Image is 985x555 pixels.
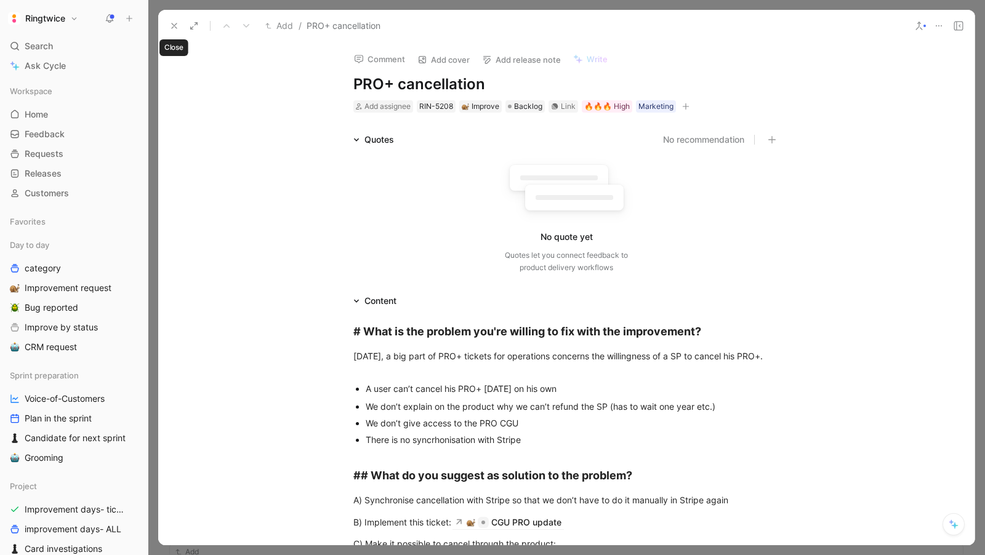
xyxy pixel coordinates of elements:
[5,105,143,124] a: Home
[10,215,46,228] span: Favorites
[25,262,61,274] span: category
[10,342,20,352] img: 🤖
[348,293,401,308] div: Content
[5,184,143,202] a: Customers
[10,283,20,293] img: 🐌
[10,303,20,313] img: 🪲
[262,18,296,33] button: Add
[364,293,396,308] div: Content
[364,132,394,147] div: Quotes
[5,318,143,337] a: Improve by status
[10,480,37,492] span: Project
[25,282,111,294] span: Improvement request
[7,281,22,295] button: 🐌
[5,500,143,519] a: Improvement days- tickets ready
[348,50,411,68] button: Comment
[5,236,143,254] div: Day to day
[5,389,143,408] a: Voice-of-Customers
[10,239,49,251] span: Day to day
[348,132,399,147] div: Quotes
[10,433,20,443] img: ♟️
[7,450,22,465] button: 🤖
[476,51,566,68] button: Add release note
[5,10,81,27] button: RingtwiceRingtwice
[25,128,65,140] span: Feedback
[8,12,20,25] img: Ringtwice
[5,259,143,277] a: category
[366,400,779,413] div: We don’t explain on the product why we can’t refund the SP (has to wait one year etc.)
[10,544,20,554] img: ♟️
[25,187,69,199] span: Customers
[5,520,143,538] a: improvement days- ALL
[25,393,105,405] span: Voice-of-Customers
[353,469,632,482] strong: ## What do you suggest as solution to the problem?
[353,349,779,375] div: [DATE], a big part of PRO+ tickets for operations concerns the willingness of a SP to cancel his ...
[5,409,143,428] a: Plan in the sprint
[541,230,593,244] div: No quote yet
[5,366,143,385] div: Sprint preparation
[459,100,502,113] div: 🐌Improve
[25,58,66,73] span: Ask Cycle
[25,167,62,180] span: Releases
[25,108,48,121] span: Home
[353,515,779,529] div: B) Implement this ticket:
[5,37,143,55] div: Search
[584,100,630,113] div: 🔥🔥🔥 High
[25,321,98,333] span: Improve by status
[25,523,121,535] span: improvement days- ALL
[5,212,143,231] div: Favorites
[366,433,779,459] div: There is no syncrhonisation with Stripe
[353,325,701,338] strong: # What is the problem you're willing to fix with the improvement?
[10,453,20,463] img: 🤖
[451,515,565,530] a: 🐌CGU PRO update
[5,298,143,317] a: 🪲Bug reported
[5,279,143,297] a: 🐌Improvement request
[299,18,302,33] span: /
[505,100,545,113] div: Backlog
[353,493,779,506] div: A) Synchronise cancellation with Stripe so that we don’t have to do it manually in Stripe again
[7,340,22,354] button: 🤖
[25,543,102,555] span: Card investigations
[663,132,744,147] button: No recommendation
[638,100,673,113] div: Marketing
[5,164,143,183] a: Releases
[412,51,475,68] button: Add cover
[5,57,143,75] a: Ask Cycle
[505,249,628,274] div: Quotes let you connect feedback to product delivery workflows
[7,431,22,445] button: ♟️
[467,518,475,527] img: 🐌
[5,477,143,495] div: Project
[5,236,143,356] div: Day to daycategory🐌Improvement request🪲Bug reportedImprove by status🤖CRM request
[491,515,561,530] div: CGU PRO update
[25,412,92,425] span: Plan in the sprint
[587,54,608,65] span: Write
[25,39,53,54] span: Search
[5,449,143,467] a: 🤖Grooming
[366,382,779,395] div: A user can’t cancel his PRO+ [DATE] on his own
[25,148,63,160] span: Requests
[5,429,143,447] a: ♟️Candidate for next sprint
[25,432,126,444] span: Candidate for next sprint
[5,366,143,467] div: Sprint preparationVoice-of-CustomersPlan in the sprint♟️Candidate for next sprint🤖Grooming
[7,300,22,315] button: 🪲
[25,341,77,353] span: CRM request
[514,100,542,113] span: Backlog
[25,452,63,464] span: Grooming
[462,100,499,113] div: Improve
[159,39,188,56] div: Close
[462,103,469,110] img: 🐌
[307,18,380,33] span: PRO+ cancellation
[561,100,576,113] div: Link
[10,369,79,381] span: Sprint preparation
[25,301,78,314] span: Bug reported
[568,50,613,68] button: Write
[353,537,779,550] div: C) Make it possible to cancel through the product:
[25,13,65,24] h1: Ringtwice
[5,125,143,143] a: Feedback
[5,82,143,100] div: Workspace
[364,102,411,111] span: Add assignee
[25,503,129,516] span: Improvement days- tickets ready
[10,85,52,97] span: Workspace
[366,417,779,429] div: We don’t give access to the PRO CGU
[5,145,143,163] a: Requests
